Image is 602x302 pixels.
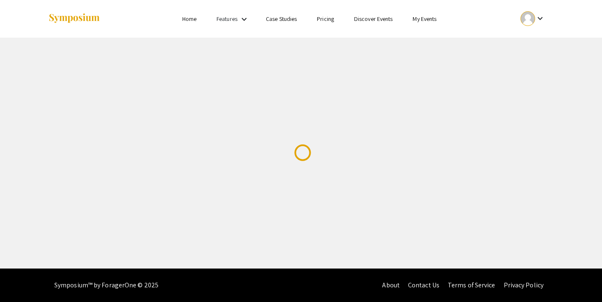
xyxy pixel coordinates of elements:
[535,13,545,23] mat-icon: Expand account dropdown
[54,269,158,302] div: Symposium™ by ForagerOne © 2025
[239,14,249,24] mat-icon: Expand Features list
[512,9,554,28] button: Expand account dropdown
[413,15,436,23] a: My Events
[382,281,400,289] a: About
[266,15,297,23] a: Case Studies
[182,15,196,23] a: Home
[354,15,393,23] a: Discover Events
[504,281,543,289] a: Privacy Policy
[448,281,495,289] a: Terms of Service
[217,15,237,23] a: Features
[317,15,334,23] a: Pricing
[408,281,439,289] a: Contact Us
[48,13,100,24] img: Symposium by ForagerOne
